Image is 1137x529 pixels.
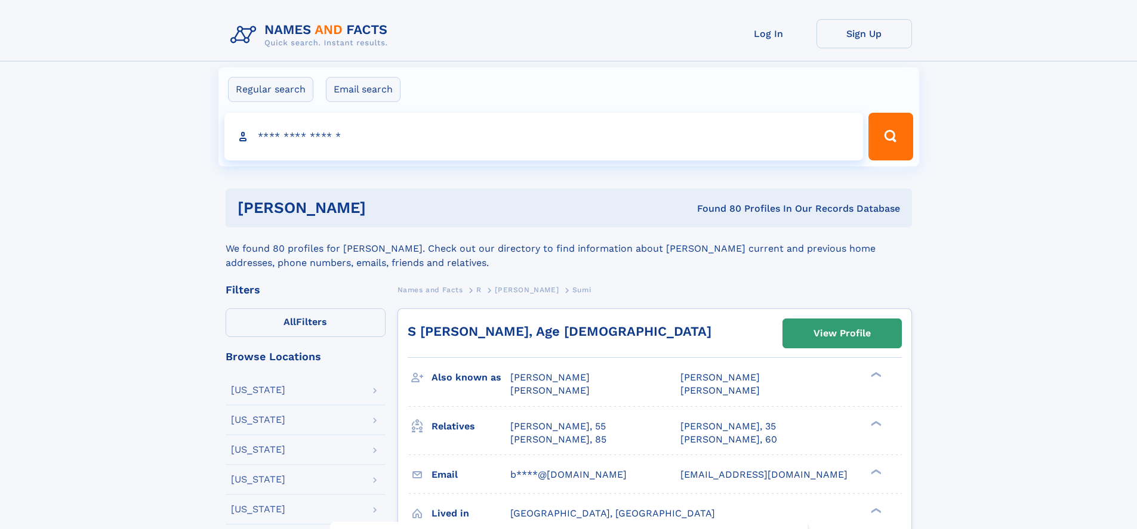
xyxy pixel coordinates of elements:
div: Found 80 Profiles In Our Records Database [531,202,900,215]
button: Search Button [868,113,913,160]
div: [US_STATE] [231,505,285,514]
span: Sumi [572,286,591,294]
h3: Email [432,465,510,485]
h3: Lived in [432,503,510,524]
a: Log In [721,19,816,48]
h1: [PERSON_NAME] [238,200,532,215]
a: R [476,282,482,297]
a: [PERSON_NAME], 35 [680,420,776,433]
div: ❯ [868,371,882,379]
a: [PERSON_NAME], 60 [680,433,777,446]
span: [EMAIL_ADDRESS][DOMAIN_NAME] [680,469,848,480]
div: Browse Locations [226,351,386,362]
h3: Also known as [432,367,510,388]
span: R [476,286,482,294]
a: View Profile [783,319,901,348]
a: S [PERSON_NAME], Age [DEMOGRAPHIC_DATA] [408,324,711,339]
span: [PERSON_NAME] [495,286,559,294]
div: View Profile [814,320,871,347]
div: ❯ [868,419,882,427]
a: [PERSON_NAME], 85 [510,433,606,446]
div: [US_STATE] [231,415,285,425]
span: [PERSON_NAME] [510,372,590,383]
a: Sign Up [816,19,912,48]
span: All [284,316,296,327]
h3: Relatives [432,416,510,437]
a: Names and Facts [398,282,463,297]
div: ❯ [868,506,882,514]
label: Filters [226,308,386,337]
a: [PERSON_NAME], 55 [510,420,606,433]
span: [PERSON_NAME] [680,385,760,396]
div: We found 80 profiles for [PERSON_NAME]. Check out our directory to find information about [PERSON... [226,227,912,270]
span: [GEOGRAPHIC_DATA], [GEOGRAPHIC_DATA] [510,508,715,519]
div: [US_STATE] [231,385,285,395]
label: Regular search [228,77,313,102]
div: ❯ [868,468,882,475]
span: [PERSON_NAME] [510,385,590,396]
label: Email search [326,77,400,102]
div: [US_STATE] [231,445,285,454]
input: search input [224,113,864,160]
div: Filters [226,284,386,295]
a: [PERSON_NAME] [495,282,559,297]
img: Logo Names and Facts [226,19,398,51]
div: [US_STATE] [231,475,285,484]
span: [PERSON_NAME] [680,372,760,383]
